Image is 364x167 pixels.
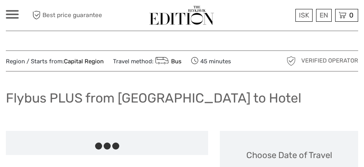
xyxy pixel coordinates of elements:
span: 45 minutes [191,56,231,66]
h1: Flybus PLUS from [GEOGRAPHIC_DATA] to Hotel [6,90,301,106]
span: 0 [348,11,355,19]
img: The Reykjavík Edition [149,6,214,25]
span: Verified Operator [301,57,358,65]
span: Travel method: [113,56,182,66]
span: ISK [299,11,309,19]
span: Region / Starts from: [6,57,104,66]
a: Capital Region [64,58,104,65]
div: Choose Date of Travel [246,149,332,161]
span: Best price guarantee [30,9,102,22]
img: verified_operator_grey_128.png [285,55,297,67]
a: Bus [154,58,182,65]
div: EN [316,9,332,22]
